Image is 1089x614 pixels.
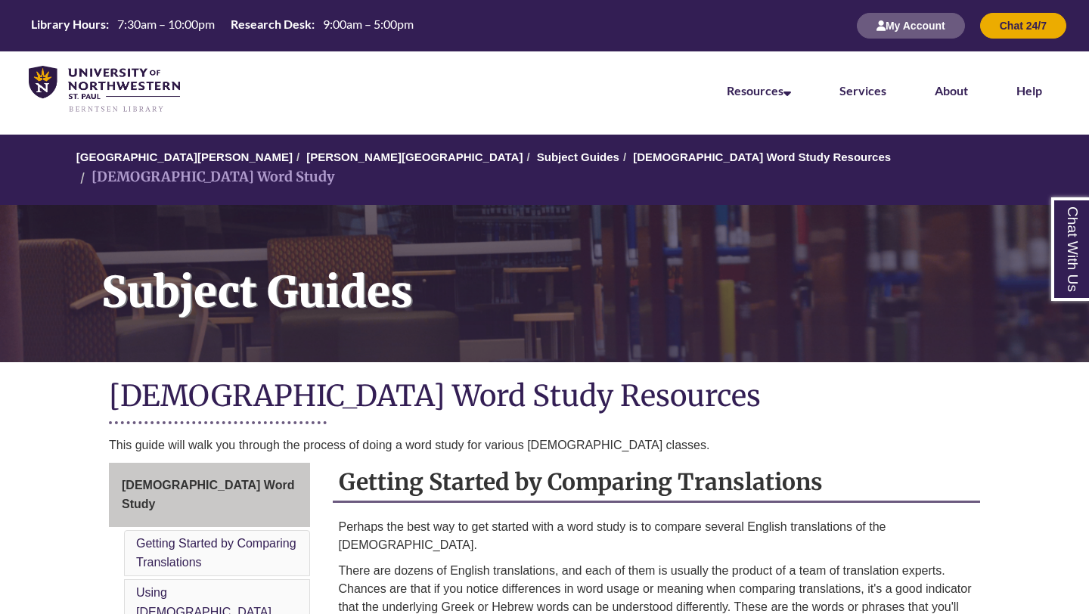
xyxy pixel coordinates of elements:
[29,66,180,113] img: UNWSP Library Logo
[76,166,335,188] li: [DEMOGRAPHIC_DATA] Word Study
[136,537,296,569] a: Getting Started by Comparing Translations
[117,17,215,31] span: 7:30am – 10:00pm
[122,479,294,511] span: [DEMOGRAPHIC_DATA] Word Study
[857,13,965,39] button: My Account
[333,463,981,503] h2: Getting Started by Comparing Translations
[1016,83,1042,98] a: Help
[633,150,891,163] a: [DEMOGRAPHIC_DATA] Word Study Resources
[727,83,791,98] a: Resources
[25,16,420,36] a: Hours Today
[76,150,293,163] a: [GEOGRAPHIC_DATA][PERSON_NAME]
[980,19,1066,32] a: Chat 24/7
[537,150,619,163] a: Subject Guides
[109,377,980,417] h1: [DEMOGRAPHIC_DATA] Word Study Resources
[109,439,709,451] span: This guide will walk you through the process of doing a word study for various [DEMOGRAPHIC_DATA]...
[980,13,1066,39] button: Chat 24/7
[225,16,317,33] th: Research Desk:
[306,150,523,163] a: [PERSON_NAME][GEOGRAPHIC_DATA]
[25,16,420,35] table: Hours Today
[25,16,111,33] th: Library Hours:
[935,83,968,98] a: About
[857,19,965,32] a: My Account
[109,463,310,527] a: [DEMOGRAPHIC_DATA] Word Study
[323,17,414,31] span: 9:00am – 5:00pm
[339,518,975,554] p: Perhaps the best way to get started with a word study is to compare several English translations ...
[85,205,1089,343] h1: Subject Guides
[839,83,886,98] a: Services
